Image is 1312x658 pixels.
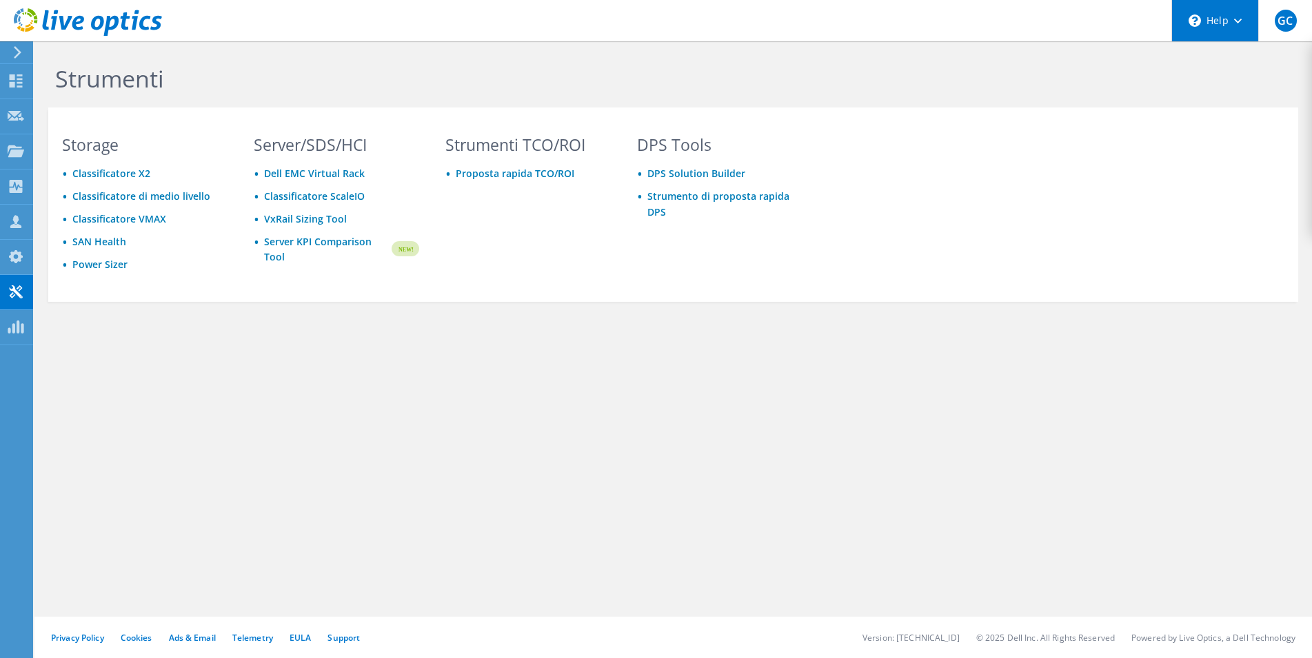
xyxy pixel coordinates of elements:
svg: \n [1189,14,1201,27]
li: Powered by Live Optics, a Dell Technology [1131,632,1295,644]
a: Strumento di proposta rapida DPS [647,189,789,218]
a: Telemetry [232,632,273,644]
a: Power Sizer [72,258,128,271]
a: VxRail Sizing Tool [264,212,347,225]
a: Classificatore di medio livello [72,189,210,203]
a: Classificatore ScaleIO [264,189,365,203]
a: SAN Health [72,235,126,248]
h3: Storage [62,137,228,152]
a: Dell EMC Virtual Rack [264,167,365,180]
li: © 2025 Dell Inc. All Rights Reserved [976,632,1115,644]
a: Ads & Email [169,632,216,644]
span: GC [1275,10,1297,32]
a: Proposta rapida TCO/ROI [456,167,574,180]
a: Classificatore VMAX [72,212,166,225]
h3: DPS Tools [637,137,803,152]
a: Privacy Policy [51,632,104,644]
a: EULA [290,632,311,644]
a: DPS Solution Builder [647,167,745,180]
li: Version: [TECHNICAL_ID] [862,632,960,644]
a: Support [327,632,360,644]
a: Cookies [121,632,152,644]
a: Classificatore X2 [72,167,150,180]
h3: Strumenti TCO/ROI [445,137,611,152]
h3: Server/SDS/HCI [254,137,419,152]
h1: Strumenti [55,64,986,93]
img: new-badge.svg [390,233,419,265]
a: Server KPI Comparison Tool [264,234,390,265]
